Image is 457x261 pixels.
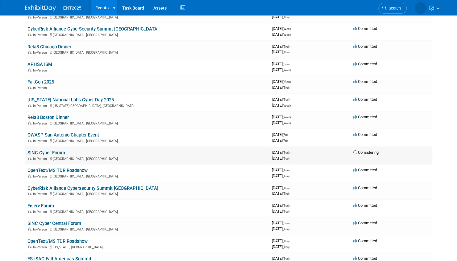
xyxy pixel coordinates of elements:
[289,132,289,137] span: -
[353,97,377,102] span: Committed
[272,239,291,243] span: [DATE]
[290,62,291,66] span: -
[28,210,31,213] img: In-Person Event
[283,51,289,54] span: (Thu)
[272,191,289,196] span: [DATE]
[272,244,289,249] span: [DATE]
[290,168,291,172] span: -
[353,256,377,261] span: Committed
[272,156,289,161] span: [DATE]
[283,33,291,36] span: (Wed)
[33,227,49,231] span: In-Person
[28,192,31,195] img: In-Person Event
[27,103,267,108] div: [US_STATE][GEOGRAPHIC_DATA], [GEOGRAPHIC_DATA]
[387,6,401,10] span: Search
[272,168,291,172] span: [DATE]
[290,221,291,225] span: -
[33,86,49,90] span: In-Person
[353,44,377,49] span: Committed
[28,174,31,177] img: In-Person Event
[272,132,289,137] span: [DATE]
[283,186,289,190] span: (Thu)
[33,68,49,72] span: In-Person
[28,33,31,36] img: In-Person Event
[290,150,291,155] span: -
[283,98,289,101] span: (Tue)
[27,173,267,178] div: [GEOGRAPHIC_DATA], [GEOGRAPHIC_DATA]
[28,104,31,107] img: In-Person Event
[272,221,291,225] span: [DATE]
[283,192,289,195] span: (Thu)
[283,68,291,72] span: (Wed)
[272,150,291,155] span: [DATE]
[272,32,291,37] span: [DATE]
[33,139,49,143] span: In-Person
[283,239,289,243] span: (Thu)
[27,62,52,67] a: APHSA ISM
[353,221,377,225] span: Committed
[28,121,31,124] img: In-Person Event
[27,226,267,231] div: [GEOGRAPHIC_DATA], [GEOGRAPHIC_DATA]
[25,5,56,11] img: ExhibitDay
[33,121,49,125] span: In-Person
[27,244,267,249] div: [US_STATE], [GEOGRAPHIC_DATA]
[33,51,49,55] span: In-Person
[283,27,291,31] span: (Wed)
[28,139,31,142] img: In-Person Event
[353,132,377,137] span: Committed
[283,227,289,231] span: (Tue)
[272,26,293,31] span: [DATE]
[283,210,289,213] span: (Tue)
[290,203,291,208] span: -
[272,14,289,19] span: [DATE]
[283,80,291,84] span: (Mon)
[272,97,291,102] span: [DATE]
[27,50,267,55] div: [GEOGRAPHIC_DATA], [GEOGRAPHIC_DATA]
[27,156,267,161] div: [GEOGRAPHIC_DATA], [GEOGRAPHIC_DATA]
[28,227,31,230] img: In-Person Event
[353,186,377,190] span: Committed
[27,14,267,19] div: [GEOGRAPHIC_DATA], [GEOGRAPHIC_DATA]
[27,209,267,214] div: [GEOGRAPHIC_DATA], [GEOGRAPHIC_DATA]
[28,245,31,248] img: In-Person Event
[292,115,293,119] span: -
[283,204,289,207] span: (Sun)
[272,79,293,84] span: [DATE]
[28,86,31,89] img: In-Person Event
[283,104,291,107] span: (Wed)
[378,3,407,14] a: Search
[27,44,71,50] a: Rela8 Chicago Dinner
[27,191,267,196] div: [GEOGRAPHIC_DATA], [GEOGRAPHIC_DATA]
[33,104,49,108] span: In-Person
[272,115,293,119] span: [DATE]
[33,174,49,178] span: In-Person
[272,44,291,49] span: [DATE]
[28,15,31,18] img: In-Person Event
[283,174,289,178] span: (Tue)
[28,157,31,160] img: In-Person Event
[33,15,49,19] span: In-Person
[272,62,291,66] span: [DATE]
[27,79,54,85] a: Fal.Con 2025
[33,245,49,249] span: In-Person
[290,44,291,49] span: -
[33,210,49,214] span: In-Person
[272,120,291,125] span: [DATE]
[272,85,289,90] span: [DATE]
[27,138,267,143] div: [GEOGRAPHIC_DATA], [GEOGRAPHIC_DATA]
[290,97,291,102] span: -
[272,256,291,261] span: [DATE]
[353,239,377,243] span: Committed
[353,203,377,208] span: Committed
[27,120,267,125] div: [GEOGRAPHIC_DATA], [GEOGRAPHIC_DATA]
[283,169,289,172] span: (Tue)
[283,45,289,48] span: (Thu)
[28,68,31,71] img: In-Person Event
[27,168,88,173] a: OpenText/MS TDR Roadshow
[27,32,267,37] div: [GEOGRAPHIC_DATA], [GEOGRAPHIC_DATA]
[353,79,377,84] span: Committed
[353,150,379,155] span: Considering
[283,157,289,160] span: (Tue)
[63,6,81,10] span: ENT2025
[353,168,377,172] span: Committed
